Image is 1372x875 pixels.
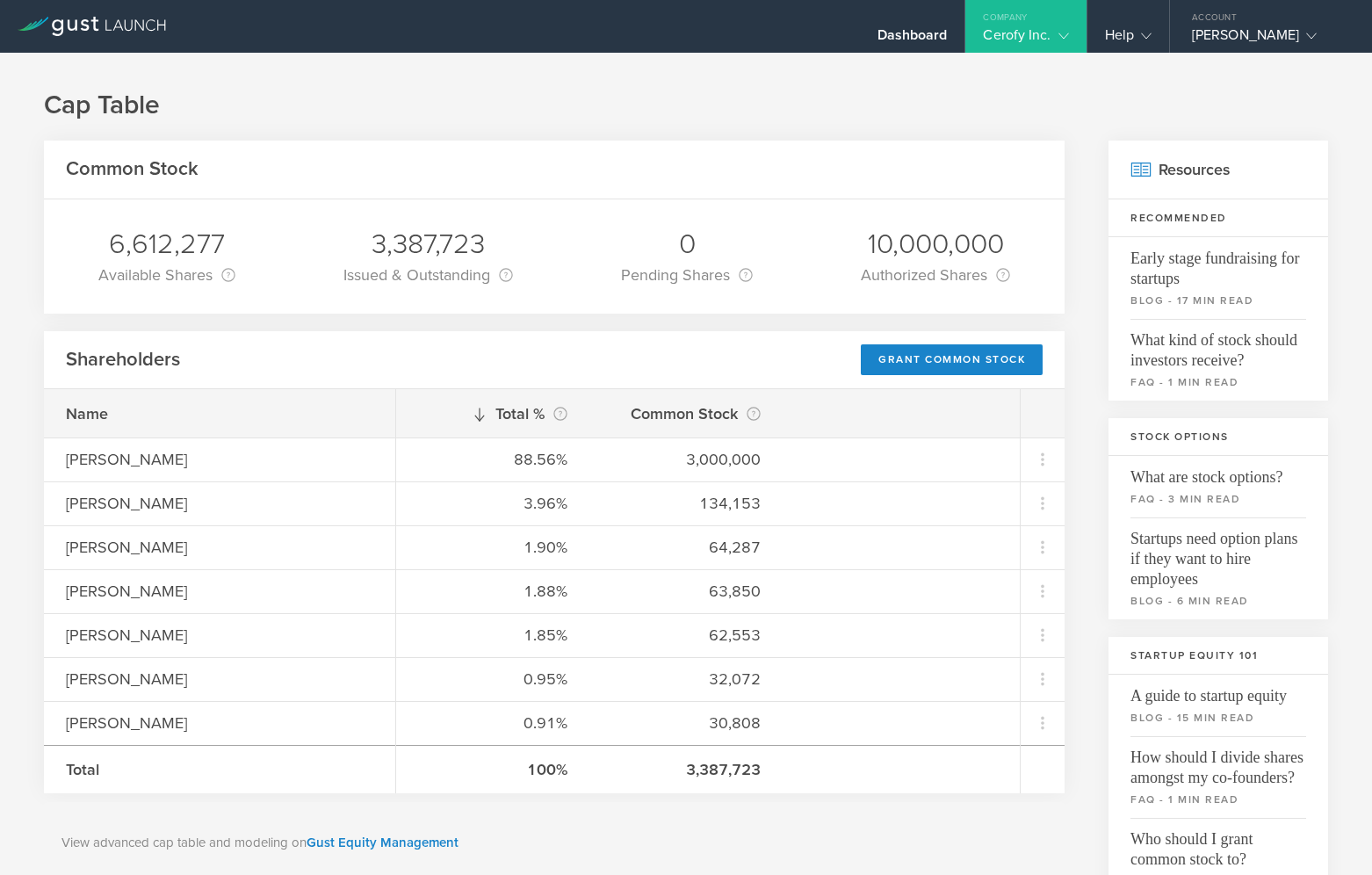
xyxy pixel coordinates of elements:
div: 0 [621,226,753,263]
div: 30,808 [611,712,761,734]
div: 0.95% [418,668,567,691]
div: 63,850 [611,580,761,603]
div: [PERSON_NAME] [66,712,373,734]
div: Pending Shares [621,263,753,287]
div: 64,287 [611,536,761,559]
div: Issued & Outstanding [343,263,513,287]
a: A guide to startup equityblog - 15 min read [1108,675,1328,736]
h2: Shareholders [66,347,180,372]
div: 32,072 [611,668,761,691]
small: faq - 1 min read [1130,792,1306,807]
div: Available Shares [98,263,235,287]
div: Cerofy Inc. [983,26,1068,53]
div: Help [1105,26,1152,53]
div: Total [66,758,373,781]
h3: Stock Options [1108,418,1328,456]
div: [PERSON_NAME] [66,492,373,515]
span: Startups need option plans if they want to hire employees [1130,517,1306,589]
div: [PERSON_NAME] [66,668,373,691]
p: View advanced cap table and modeling on [61,833,1047,853]
div: [PERSON_NAME] [1192,26,1341,53]
div: [PERSON_NAME] [66,580,373,603]
a: What kind of stock should investors receive?faq - 1 min read [1108,319,1328,401]
h3: Startup Equity 101 [1108,637,1328,675]
span: A guide to startup equity [1130,675,1306,706]
div: 1.88% [418,580,567,603]
div: 3.96% [418,492,567,515]
h2: Resources [1108,141,1328,199]
h3: Recommended [1108,199,1328,237]
div: Total % [418,401,567,426]
span: What are stock options? [1130,456,1306,488]
iframe: Chat Widget [1284,791,1372,875]
div: [PERSON_NAME] [66,448,373,471]
div: Name [66,402,373,425]
div: 6,612,277 [98,226,235,263]
span: How should I divide shares amongst my co-founders? [1130,736,1306,788]
a: What are stock options?faq - 3 min read [1108,456,1328,517]
small: blog - 15 min read [1130,710,1306,726]
div: 134,153 [611,492,761,515]
div: 3,387,723 [343,226,513,263]
a: How should I divide shares amongst my co-founders?faq - 1 min read [1108,736,1328,818]
div: 1.85% [418,624,567,647]
div: Common Stock [611,401,761,426]
div: [PERSON_NAME] [66,624,373,647]
small: faq - 1 min read [1130,374,1306,390]
div: 0.91% [418,712,567,734]
div: 10,000,000 [861,226,1010,263]
span: What kind of stock should investors receive? [1130,319,1306,371]
div: 88.56% [418,448,567,471]
div: 1.90% [418,536,567,559]
small: blog - 6 min read [1130,593,1306,609]
div: Grant Common Stock [861,344,1043,375]
h1: Cap Table [44,88,1328,123]
small: faq - 3 min read [1130,491,1306,507]
a: Early stage fundraising for startupsblog - 17 min read [1108,237,1328,319]
a: Startups need option plans if they want to hire employeesblog - 6 min read [1108,517,1328,619]
span: Who should I grant common stock to? [1130,818,1306,870]
div: 3,387,723 [611,758,761,781]
div: Dashboard [877,26,948,53]
span: Early stage fundraising for startups [1130,237,1306,289]
div: Authorized Shares [861,263,1010,287]
div: 3,000,000 [611,448,761,471]
small: blog - 17 min read [1130,293,1306,308]
div: 100% [418,758,567,781]
a: Gust Equity Management [307,835,459,850]
div: 62,553 [611,624,761,647]
h2: Common Stock [66,156,199,182]
div: [PERSON_NAME] [66,536,373,559]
